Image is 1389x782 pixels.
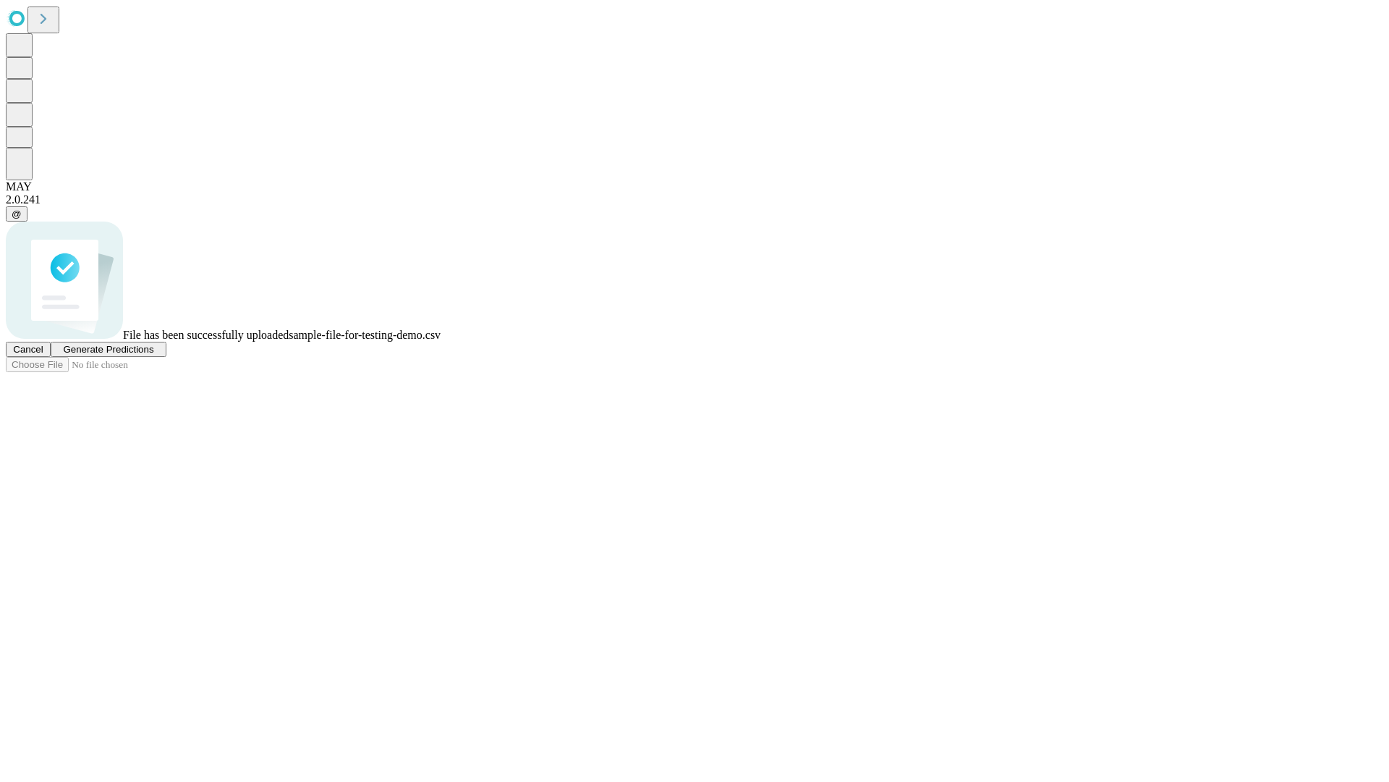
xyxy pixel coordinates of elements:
span: Cancel [13,344,43,355]
button: Generate Predictions [51,342,166,357]
div: 2.0.241 [6,193,1383,206]
button: Cancel [6,342,51,357]
button: @ [6,206,27,222]
span: @ [12,209,22,219]
div: MAY [6,180,1383,193]
span: File has been successfully uploaded [123,329,289,341]
span: Generate Predictions [63,344,153,355]
span: sample-file-for-testing-demo.csv [289,329,441,341]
